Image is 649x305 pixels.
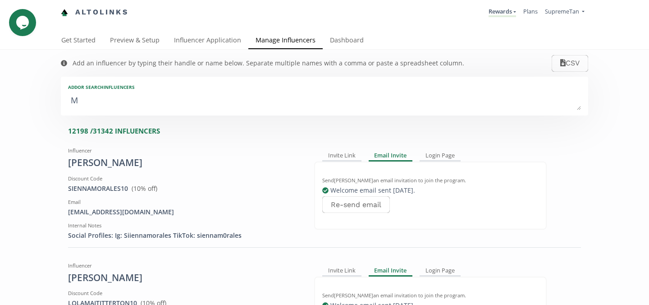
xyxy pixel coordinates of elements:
[68,208,301,217] div: [EMAIL_ADDRESS][DOMAIN_NAME]
[167,32,248,50] a: Influencer Application
[68,199,301,206] div: Email
[9,9,38,36] iframe: chat widget
[68,175,301,182] div: Discount Code
[68,156,301,170] div: [PERSON_NAME]
[322,177,539,184] div: Send [PERSON_NAME] an email invitation to join the program.
[420,151,461,162] div: Login Page
[68,84,581,90] div: Add or search INFLUENCERS
[73,59,464,68] div: Add an influencer by typing their handle or name below. Separate multiple names with a comma or p...
[68,184,128,193] a: SIENNAMORALES10
[68,92,581,110] textarea: M
[420,266,461,277] div: Login Page
[322,266,361,277] div: Invite Link
[54,32,103,50] a: Get Started
[369,266,413,277] div: Email Invite
[322,151,361,162] div: Invite Link
[369,151,413,162] div: Email Invite
[68,147,301,154] div: Influencer
[132,184,157,193] span: ( 10 % off)
[68,262,301,269] div: Influencer
[322,196,390,213] button: Re-send email
[103,32,167,50] a: Preview & Setup
[248,32,323,50] a: Manage Influencers
[68,271,301,285] div: [PERSON_NAME]
[489,7,516,17] a: Rewards
[322,292,539,299] div: Send [PERSON_NAME] an email invitation to join the program.
[61,5,128,20] a: Altolinks
[322,186,539,195] div: Welcome email sent [DATE] .
[552,55,588,72] button: CSV
[545,7,585,18] a: SupremeTan
[68,231,301,240] div: Social Profiles: Ig: Siiennamorales TikTok: siennam0rales
[523,7,538,15] a: Plans
[323,32,371,50] a: Dashboard
[68,126,588,136] div: 12198 / 31342 INFLUENCERS
[61,9,68,16] img: favicon-32x32.png
[68,290,301,297] div: Discount Code
[545,7,579,15] span: SupremeTan
[68,222,301,229] div: Internal Notes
